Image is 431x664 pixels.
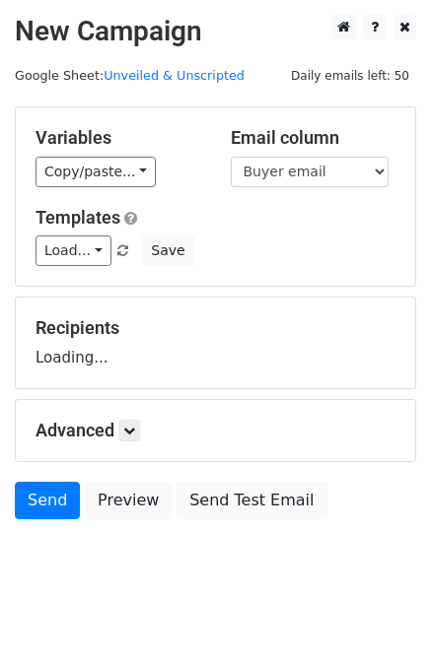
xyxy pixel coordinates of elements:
[177,482,326,519] a: Send Test Email
[142,235,193,266] button: Save
[15,68,245,83] small: Google Sheet:
[36,317,395,339] h5: Recipients
[36,317,395,368] div: Loading...
[36,127,201,149] h5: Variables
[36,207,120,228] a: Templates
[85,482,172,519] a: Preview
[36,157,156,187] a: Copy/paste...
[284,65,416,87] span: Daily emails left: 50
[231,127,396,149] h5: Email column
[284,68,416,83] a: Daily emails left: 50
[15,15,416,48] h2: New Campaign
[104,68,245,83] a: Unveiled & Unscripted
[36,420,395,441] h5: Advanced
[15,482,80,519] a: Send
[36,235,111,266] a: Load...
